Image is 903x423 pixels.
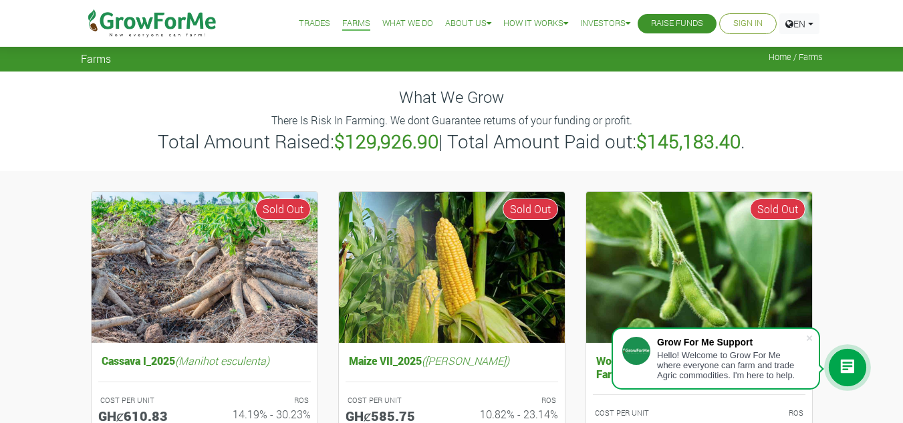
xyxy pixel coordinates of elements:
[92,192,317,343] img: growforme image
[255,198,311,220] span: Sold Out
[595,408,687,419] p: COST PER UNIT
[503,198,558,220] span: Sold Out
[81,88,823,107] h4: What We Grow
[779,13,819,34] a: EN
[339,192,565,343] img: growforme image
[750,198,805,220] span: Sold Out
[657,350,805,380] div: Hello! Welcome to Grow For Me where everyone can farm and trade Agric commodities. I'm here to help.
[769,52,823,62] span: Home / Farms
[348,395,440,406] p: COST PER UNIT
[445,17,491,31] a: About Us
[217,395,309,406] p: ROS
[462,408,558,420] h6: 10.82% - 23.14%
[464,395,556,406] p: ROS
[175,354,269,368] i: (Manihot esculenta)
[382,17,433,31] a: What We Do
[593,351,805,383] h5: Women in Organic Soybeans Farming_2025
[657,337,805,347] div: Grow For Me Support
[503,17,568,31] a: How it Works
[586,192,812,343] img: growforme image
[100,395,192,406] p: COST PER UNIT
[651,17,703,31] a: Raise Funds
[711,408,803,419] p: ROS
[81,52,111,65] span: Farms
[733,17,763,31] a: Sign In
[422,354,509,368] i: ([PERSON_NAME])
[299,17,330,31] a: Trades
[98,351,311,370] h5: Cassava I_2025
[334,129,438,154] b: $129,926.90
[580,17,630,31] a: Investors
[215,408,311,420] h6: 14.19% - 30.23%
[83,130,821,153] h3: Total Amount Raised: | Total Amount Paid out: .
[342,17,370,31] a: Farms
[346,351,558,370] h5: Maize VII_2025
[636,129,741,154] b: $145,183.40
[83,112,821,128] p: There Is Risk In Farming. We dont Guarantee returns of your funding or profit.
